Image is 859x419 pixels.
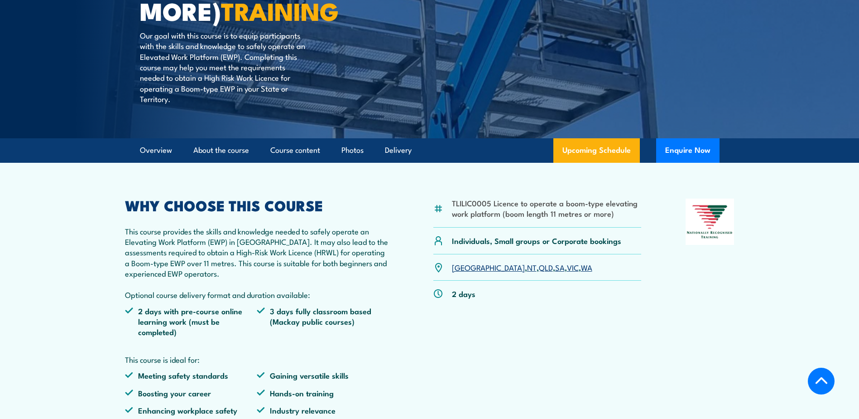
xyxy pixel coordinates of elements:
a: Overview [140,138,172,162]
a: NT [527,262,537,273]
li: Boosting your career [125,388,257,398]
a: SA [555,262,565,273]
p: 2 days [452,288,475,299]
button: Enquire Now [656,138,720,163]
a: [GEOGRAPHIC_DATA] [452,262,525,273]
a: Course content [270,138,320,162]
li: Enhancing workplace safety [125,405,257,415]
a: WA [581,262,592,273]
a: QLD [539,262,553,273]
li: Industry relevance [257,405,389,415]
p: This course provides the skills and knowledge needed to safely operate an Elevating Work Platform... [125,226,389,300]
li: Meeting safety standards [125,370,257,380]
a: Upcoming Schedule [553,138,640,163]
a: Delivery [385,138,412,162]
li: Gaining versatile skills [257,370,389,380]
p: Individuals, Small groups or Corporate bookings [452,235,621,246]
p: , , , , , [452,262,592,273]
a: VIC [567,262,579,273]
a: About the course [193,138,249,162]
li: 2 days with pre-course online learning work (must be completed) [125,306,257,337]
a: Photos [341,138,364,162]
li: TLILIC0005 Licence to operate a boom-type elevating work platform (boom length 11 metres or more) [452,198,642,219]
p: Our goal with this course is to equip participants with the skills and knowledge to safely operat... [140,30,305,104]
li: Hands-on training [257,388,389,398]
p: This course is ideal for: [125,354,389,365]
h2: WHY CHOOSE THIS COURSE [125,199,389,211]
img: Nationally Recognised Training logo. [686,199,734,245]
li: 3 days fully classroom based (Mackay public courses) [257,306,389,337]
